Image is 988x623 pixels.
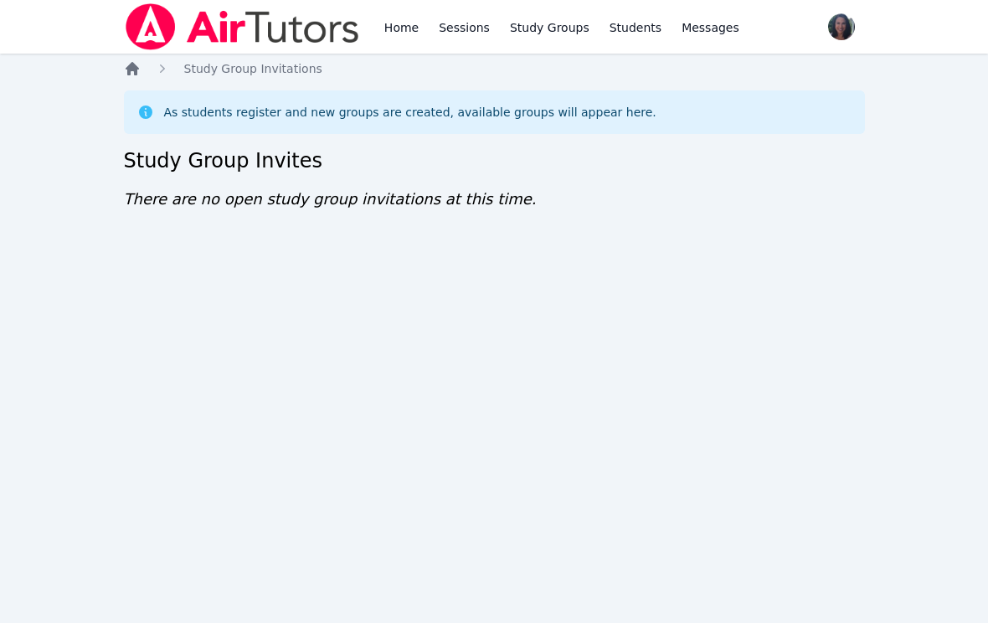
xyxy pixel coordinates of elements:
span: Messages [682,19,739,36]
a: Study Group Invitations [184,60,322,77]
img: Air Tutors [124,3,361,50]
h2: Study Group Invites [124,147,865,174]
div: As students register and new groups are created, available groups will appear here. [164,104,656,121]
nav: Breadcrumb [124,60,865,77]
span: Study Group Invitations [184,62,322,75]
span: There are no open study group invitations at this time. [124,190,537,208]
